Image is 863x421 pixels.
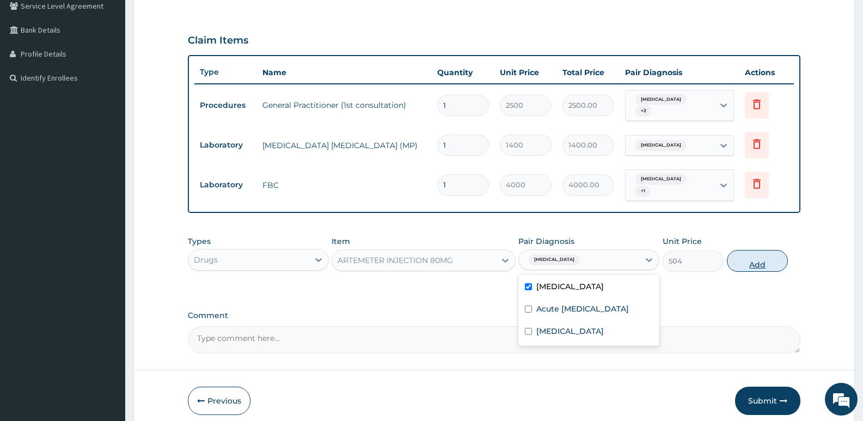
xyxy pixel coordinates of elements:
th: Unit Price [494,62,557,83]
td: Laboratory [194,175,257,195]
label: Acute [MEDICAL_DATA] [536,303,629,314]
span: [MEDICAL_DATA] [635,174,687,185]
label: Types [188,237,211,246]
td: FBC [257,174,432,196]
label: Unit Price [663,236,702,247]
th: Type [194,62,257,82]
img: d_794563401_company_1708531726252_794563401 [20,54,44,82]
th: Name [257,62,432,83]
td: Procedures [194,95,257,115]
label: Pair Diagnosis [518,236,574,247]
span: + 1 [635,186,651,197]
button: Add [727,250,788,272]
label: Item [332,236,350,247]
h3: Claim Items [188,35,248,47]
th: Quantity [432,62,494,83]
div: ARTEMETER INJECTION 80MG [338,255,453,266]
span: + 2 [635,106,652,117]
span: [MEDICAL_DATA] [635,140,687,151]
div: Minimize live chat window [179,5,205,32]
td: General Practitioner (1st consultation) [257,94,432,116]
label: [MEDICAL_DATA] [536,326,604,337]
label: Comment [188,311,800,320]
div: Chat with us now [57,61,183,75]
th: Total Price [557,62,620,83]
td: [MEDICAL_DATA] [MEDICAL_DATA] (MP) [257,135,432,156]
span: [MEDICAL_DATA] [529,254,580,265]
th: Pair Diagnosis [620,62,739,83]
label: [MEDICAL_DATA] [536,281,604,292]
td: Laboratory [194,135,257,155]
button: Previous [188,387,250,415]
button: Submit [735,387,800,415]
span: [MEDICAL_DATA] [635,94,687,105]
div: Drugs [194,254,218,265]
span: We're online! [63,137,150,247]
textarea: Type your message and hit 'Enter' [5,297,207,335]
th: Actions [739,62,794,83]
